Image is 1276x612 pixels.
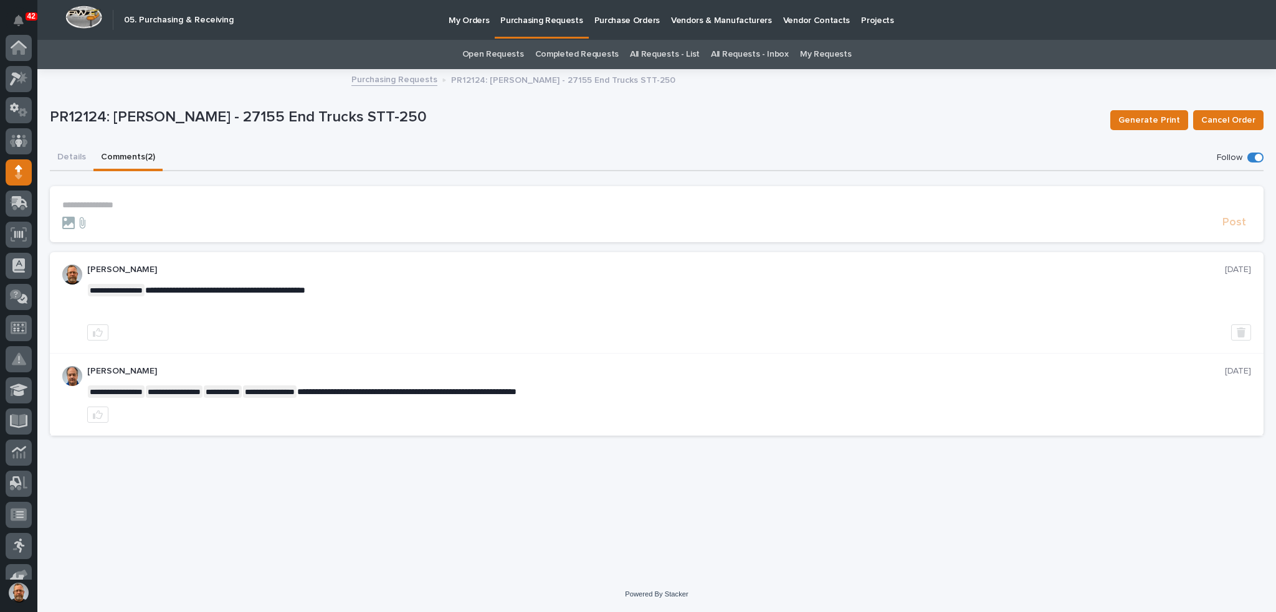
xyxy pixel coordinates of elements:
[87,324,108,341] button: like this post
[50,108,1100,126] p: PR12124: [PERSON_NAME] - 27155 End Trucks STT-250
[62,366,82,386] img: AOh14Gjn3BYdNC5pOMCl7OXTW03sj8FStISf1FOxee1lbw=s96-c
[1217,215,1251,230] button: Post
[6,580,32,606] button: users-avatar
[1201,113,1255,128] span: Cancel Order
[27,12,36,21] p: 42
[1225,265,1251,275] p: [DATE]
[451,72,675,86] p: PR12124: [PERSON_NAME] - 27155 End Trucks STT-250
[16,15,32,35] div: Notifications42
[1193,110,1264,130] button: Cancel Order
[62,265,82,285] img: ACg8ocKZHX3kFMW1pdUq3QAW4Ce5R-N_bBP0JCN15me4FXGyTyc=s96-c
[87,265,1225,275] p: [PERSON_NAME]
[50,145,93,171] button: Details
[65,6,102,29] img: Workspace Logo
[1118,113,1180,128] span: Generate Print
[93,145,163,171] button: Comments (2)
[6,7,32,34] button: Notifications
[1222,215,1246,230] span: Post
[1231,324,1251,341] button: Delete post
[87,407,108,423] button: like this post
[1225,366,1251,377] p: [DATE]
[1110,110,1188,130] button: Generate Print
[351,72,437,86] a: Purchasing Requests
[87,366,1225,377] p: [PERSON_NAME]
[711,40,789,69] a: All Requests - Inbox
[1217,153,1242,163] p: Follow
[630,40,700,69] a: All Requests - List
[625,590,688,598] a: Powered By Stacker
[124,15,234,26] h2: 05. Purchasing & Receiving
[800,40,852,69] a: My Requests
[462,40,524,69] a: Open Requests
[535,40,619,69] a: Completed Requests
